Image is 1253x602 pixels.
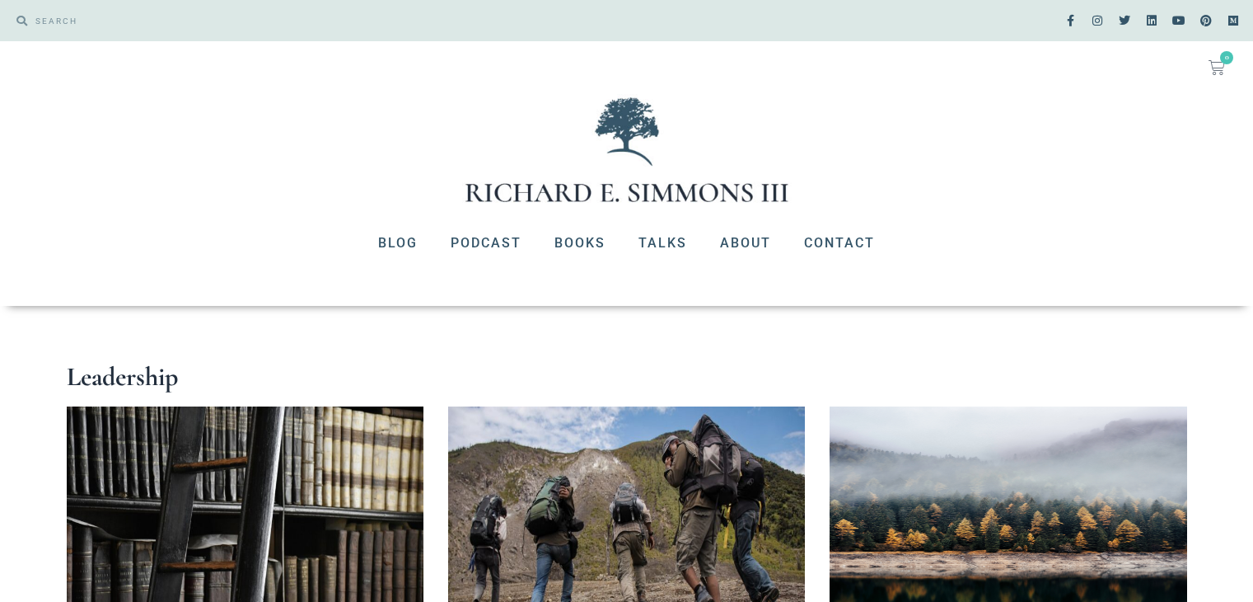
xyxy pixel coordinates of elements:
input: SEARCH [27,8,619,33]
a: 0 [1189,49,1245,86]
a: Blog [362,222,434,265]
a: Contact [788,222,891,265]
h1: Leadership [67,364,1187,390]
a: About [704,222,788,265]
a: Books [538,222,622,265]
span: 0 [1220,51,1233,64]
a: Talks [622,222,704,265]
a: Podcast [434,222,538,265]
